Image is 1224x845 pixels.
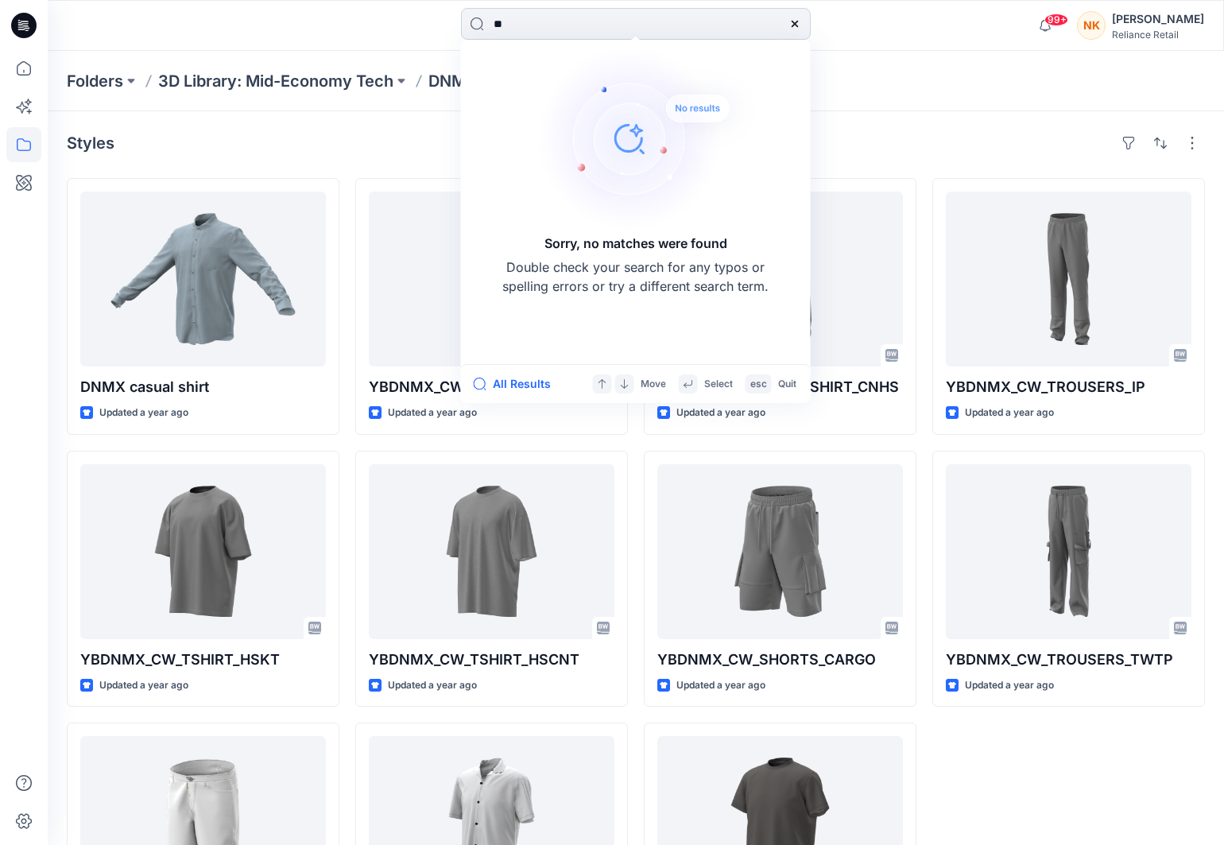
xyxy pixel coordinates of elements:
div: NK [1077,11,1106,40]
a: YBDNMX_CW_TROUSERS_TWTP [946,464,1191,639]
p: esc [750,376,767,393]
div: Reliance Retail [1112,29,1204,41]
a: YBDNMX_CW_SHORTS_CARGO [657,464,903,639]
a: YBDNMX_CW_TROUSERS_IP [946,192,1191,366]
p: YBDNMX_CW_TSHIRT_HSKT [80,649,326,671]
p: Quit [778,376,796,393]
h4: Styles [67,134,114,153]
p: Updated a year ago [965,677,1054,694]
p: YBDNMX_CW_SHORTS_CARGO [657,649,903,671]
p: DNMX casual shirt [80,376,326,398]
img: Sorry, no matches were found [537,43,760,234]
p: Updated a year ago [99,677,188,694]
button: All Results [474,374,561,393]
a: YBDNMX_CW_TSHIRT_HSCNT [369,464,614,639]
div: [PERSON_NAME] [1112,10,1204,29]
p: Updated a year ago [388,677,477,694]
p: Double check your search for any typos or spelling errors or try a different search term. [501,258,771,296]
a: 3D Library: Mid-Economy Tech [158,70,393,92]
p: Updated a year ago [99,405,188,421]
p: YBDNMX_CW_TRACKPANTS_SSKT [369,376,614,398]
p: Select [704,376,733,393]
p: Updated a year ago [965,405,1054,421]
p: Updated a year ago [388,405,477,421]
a: Folders [67,70,123,92]
a: YBDNMX_CW_TSHIRT_HSKT [80,464,326,639]
p: YBDNMX_CW_TROUSERS_TWTP [946,649,1191,671]
p: Updated a year ago [676,677,765,694]
p: DNMX Boys - 8-16 yrs [428,70,597,92]
span: 99+ [1044,14,1068,26]
a: DNMX casual shirt [80,192,326,366]
a: YBDNMX_CW_TRACKPANTS_SSKT [369,192,614,366]
p: YBDNMX_CW_TSHIRT_HSCNT [369,649,614,671]
p: Move [641,376,666,393]
p: YBDNMX_CW_TROUSERS_IP [946,376,1191,398]
h5: Sorry, no matches were found [544,234,727,253]
p: Updated a year ago [676,405,765,421]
